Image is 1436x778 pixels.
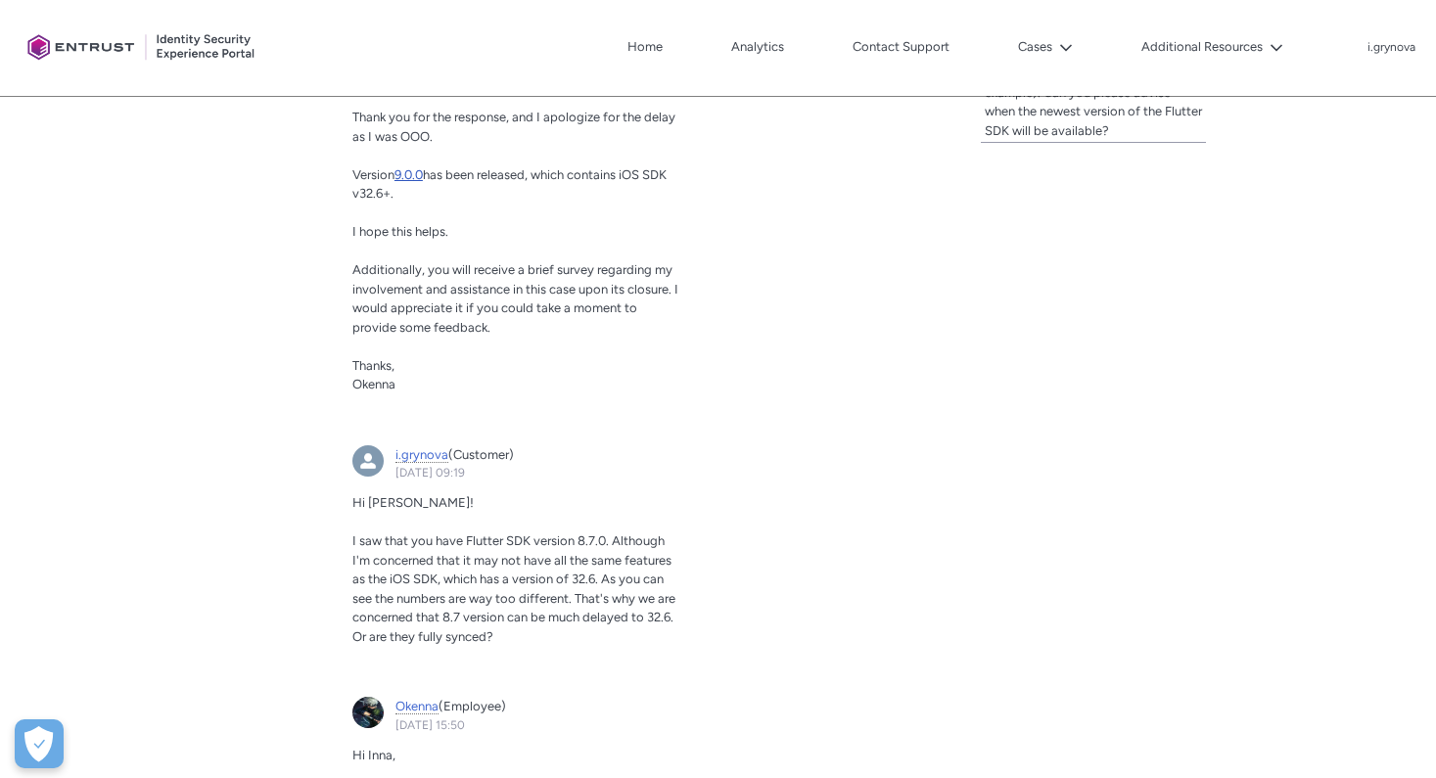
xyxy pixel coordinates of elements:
[352,495,474,510] span: Hi [PERSON_NAME]!
[15,719,64,768] div: Cookie Preferences
[352,697,384,728] img: External User - Okenna (null)
[352,533,675,644] span: I saw that you have Flutter SDK version 8.7.0. Although I'm concerned that it may not have all th...
[848,32,954,62] a: Contact Support
[394,167,423,182] a: 9.0.0
[395,699,439,714] a: Okenna
[352,224,448,239] span: I hope this helps.
[395,447,448,463] a: i.grynova
[1367,41,1415,55] p: i.grynova
[726,32,789,62] a: Analytics, opens in new tab
[439,699,506,713] span: (Employee)
[448,447,514,462] span: (Customer)
[352,358,394,373] span: Thanks,
[352,748,395,762] span: Hi Inna,
[1136,32,1288,62] button: Additional Resources
[395,466,465,480] a: [DATE] 09:19
[352,262,678,335] span: Additionally, you will receive a brief survey regarding my involvement and assistance in this cas...
[341,10,695,422] article: Okenna, Yesterday at 09:17
[352,167,667,202] span: has been released, which contains iOS SDK v32.6+.
[352,445,384,477] img: i.grynova
[1013,32,1078,62] button: Cases
[395,718,465,732] a: [DATE] 15:50
[1346,688,1436,778] iframe: To enrich screen reader interactions, please activate Accessibility in Grammarly extension settings
[352,110,675,144] span: Thank you for the response, and I apologize for the delay as I was OOO.
[352,377,395,391] span: Okenna
[341,434,695,674] article: i.grynova, 08 August 2025 at 09:19
[352,697,384,728] div: Okenna
[623,32,668,62] a: Home
[15,719,64,768] button: Open Preferences
[1367,36,1416,56] button: User Profile i.grynova
[352,167,394,182] span: Version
